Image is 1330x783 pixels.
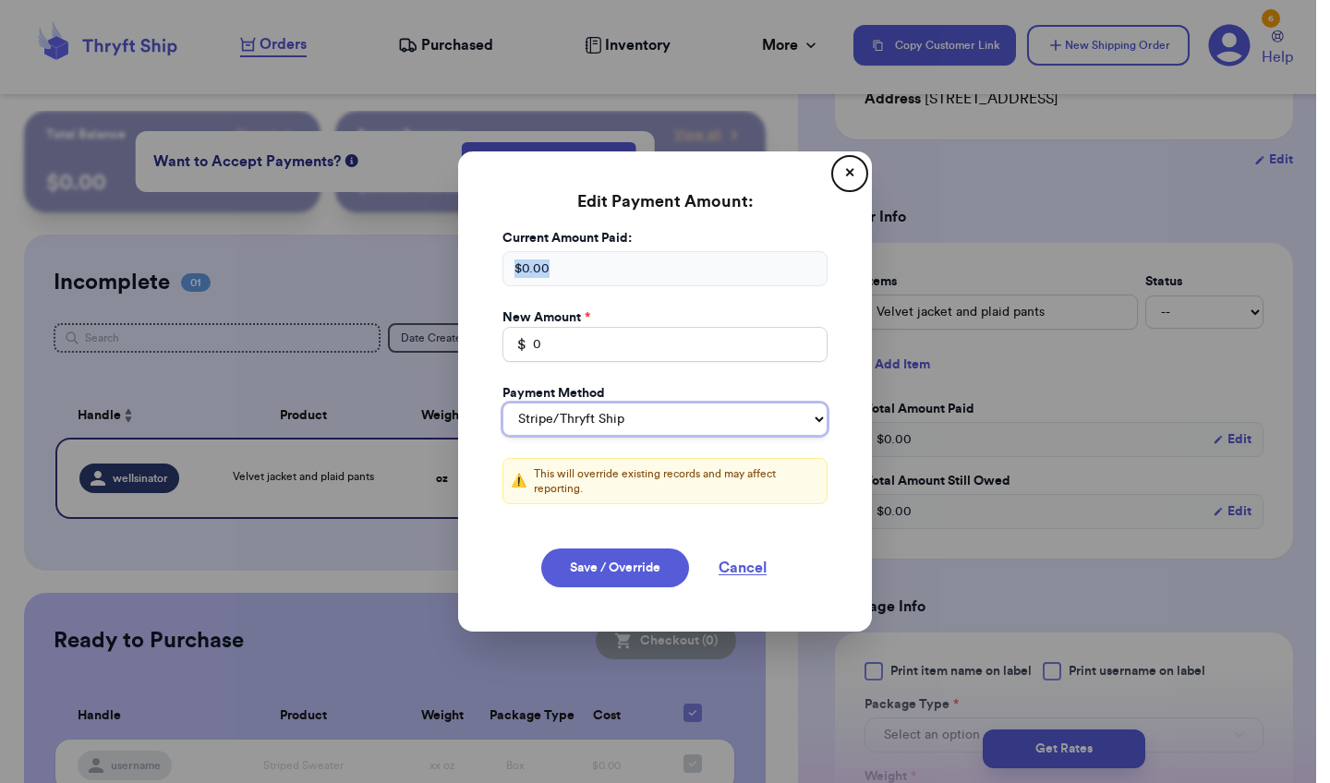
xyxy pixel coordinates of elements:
[502,327,828,362] input: 0.00
[696,548,789,587] button: Cancel
[835,159,864,188] button: ✕
[534,466,819,496] p: This will override existing records and may affect reporting.
[541,548,689,587] button: Save / Override
[502,308,590,327] label: New Amount
[502,327,526,362] div: $
[480,174,850,229] h3: Edit Payment Amount:
[502,229,828,247] label: Current Amount Paid:
[502,251,828,286] div: $ 0.00
[502,384,605,403] label: Payment Method
[511,472,526,490] span: ⚠️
